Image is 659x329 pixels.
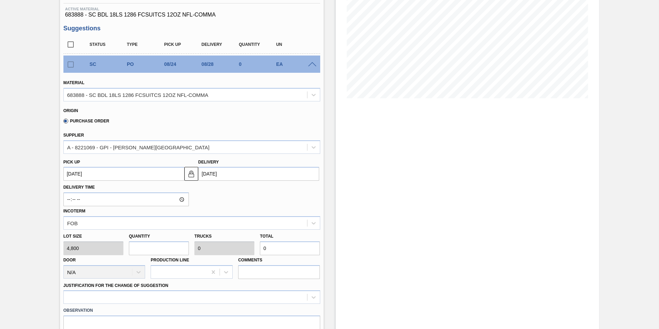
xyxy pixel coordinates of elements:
[63,160,80,164] label: Pick up
[237,42,279,47] div: Quantity
[88,42,130,47] div: Status
[67,220,78,226] div: FOB
[63,283,168,288] label: Justification for the Change of Suggestion
[63,25,320,32] h3: Suggestions
[63,119,109,123] label: Purchase Order
[198,167,319,181] input: mm/dd/yyyy
[63,133,84,138] label: Supplier
[194,234,212,239] label: Trucks
[200,61,242,67] div: 08/28/2025
[63,231,123,241] label: Lot size
[63,258,76,262] label: Door
[184,167,198,181] button: locked
[63,182,189,192] label: Delivery Time
[88,61,130,67] div: Suggestion Created
[125,42,167,47] div: Type
[162,42,204,47] div: Pick up
[198,160,219,164] label: Delivery
[67,144,210,150] div: A - 8221069 - GPI - [PERSON_NAME][GEOGRAPHIC_DATA]
[63,108,78,113] label: Origin
[65,7,318,11] span: Active Material
[151,258,189,262] label: Production Line
[187,170,195,178] img: locked
[129,234,150,239] label: Quantity
[63,167,184,181] input: mm/dd/yyyy
[63,80,84,85] label: Material
[200,42,242,47] div: Delivery
[65,12,318,18] span: 683888 - SC BDL 18LS 1286 FCSUITCS 12OZ NFL-COMMA
[63,209,85,213] label: Incoterm
[237,61,279,67] div: 0
[238,255,320,265] label: Comments
[125,61,167,67] div: Purchase order
[274,61,316,67] div: EA
[260,234,273,239] label: Total
[63,306,320,316] label: Observation
[162,61,204,67] div: 08/24/2025
[274,42,316,47] div: UN
[67,92,209,98] div: 683888 - SC BDL 18LS 1286 FCSUITCS 12OZ NFL-COMMA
